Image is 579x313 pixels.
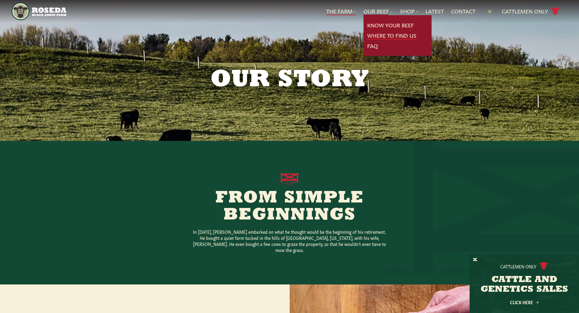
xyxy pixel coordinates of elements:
a: Cattlemen Only [502,6,560,17]
p: In [DATE], [PERSON_NAME] embarked on what he thought would be the beginning of his retirement. He... [192,229,387,253]
a: Our Beef [364,7,393,15]
img: cattle-icon.svg [539,262,549,270]
h2: From Simple Beginnings [173,190,406,224]
a: Know Your Beef [367,21,414,29]
a: FAQ [367,42,378,50]
a: Latest [426,7,444,15]
a: The Farm [326,7,356,15]
a: Shop [400,7,418,15]
img: https://roseda.com/wp-content/uploads/2021/05/roseda-25-header.png [12,2,66,20]
a: Click Here [497,300,552,304]
p: Cattlemen Only [500,263,536,269]
h3: CATTLE AND GENETICS SALES [477,275,571,294]
button: X [473,257,477,263]
a: Where To Find Us [367,32,416,39]
h1: Our Story [134,68,445,92]
a: Contact [451,7,475,15]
